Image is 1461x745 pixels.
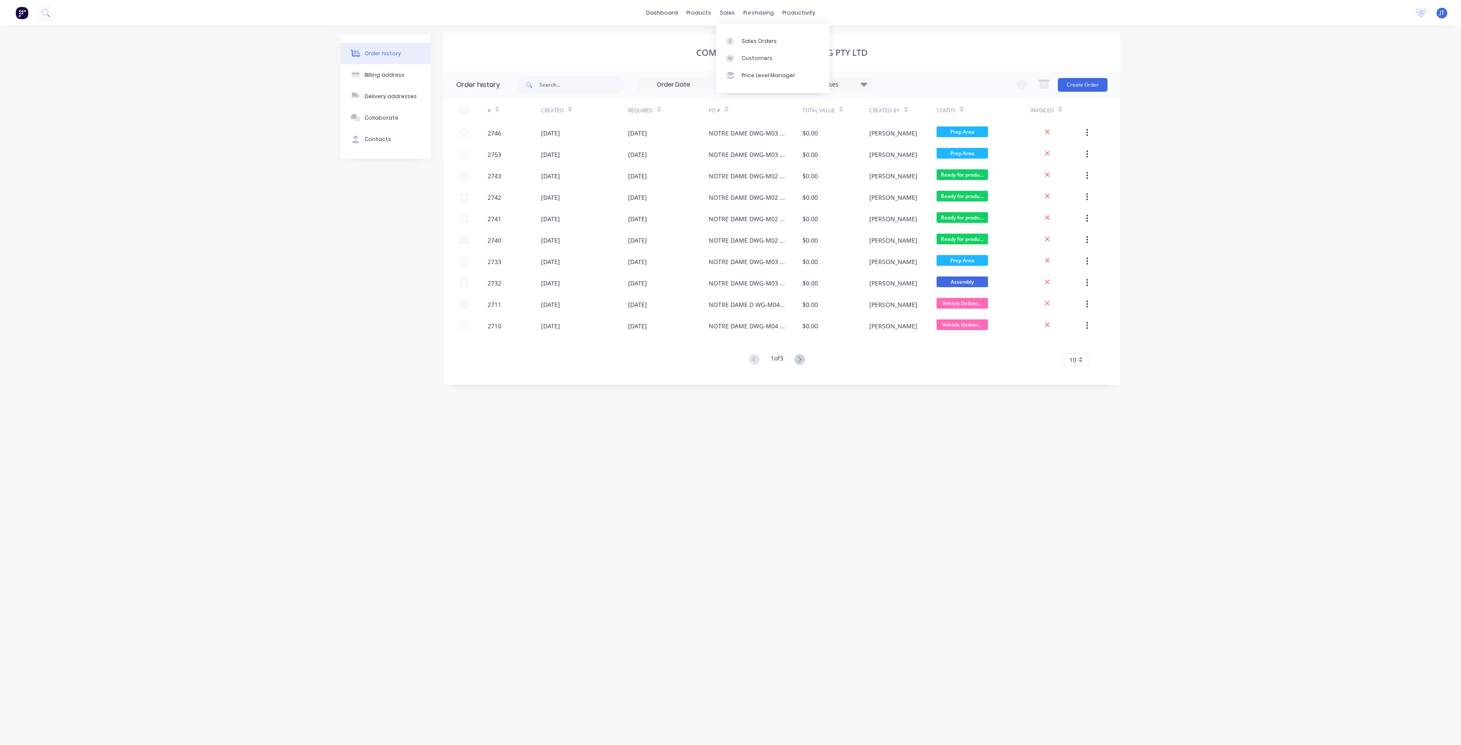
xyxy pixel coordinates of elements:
span: Prep Area [937,148,988,159]
div: [DATE] [628,321,647,330]
span: Assembly [937,276,988,287]
div: purchasing [739,6,778,19]
div: $0.00 [802,171,818,180]
div: 2711 [488,300,501,309]
span: Prep Area [937,255,988,266]
div: 2732 [488,279,501,288]
div: Order history [365,50,401,57]
div: $0.00 [802,257,818,266]
div: [DATE] [541,129,560,138]
div: 2742 [488,193,501,202]
div: [DATE] [628,257,647,266]
div: [DATE] [628,193,647,202]
div: # [488,107,491,114]
div: NOTRE DAME DWG-M03 REV P2 LEVEL 1 UNITS [709,150,785,159]
div: NOTRE DAME DWG-M03 REV P2 OA [709,279,785,288]
div: $0.00 [802,300,818,309]
div: Order history [456,80,500,90]
div: Created By [869,99,936,122]
div: [PERSON_NAME] [869,300,917,309]
button: Order history [341,43,431,64]
div: [DATE] [541,193,560,202]
div: productivity [778,6,820,19]
div: Status [937,99,1030,122]
div: Price Level Manager [742,72,795,79]
div: [DATE] [541,321,560,330]
div: Customers [742,54,772,62]
span: Ready for produ... [937,169,988,180]
div: 1 of 3 [771,354,783,366]
span: JT [1440,9,1444,17]
button: Delivery addresses [341,86,431,107]
div: [DATE] [541,257,560,266]
span: Ready for produ... [937,212,988,223]
div: Required [628,107,653,114]
div: 2741 [488,214,501,223]
div: $0.00 [802,279,818,288]
div: $0.00 [802,129,818,138]
div: [DATE] [541,171,560,180]
div: $0.00 [802,214,818,223]
div: [DATE] [541,279,560,288]
div: [PERSON_NAME] [869,236,917,245]
span: Ready for produ... [937,191,988,201]
img: Factory [15,6,28,19]
div: Status [937,107,955,114]
div: [DATE] [628,171,647,180]
div: NOTRE DAME DWG-M02 REV-P2 OA [709,236,785,245]
div: [PERSON_NAME] [869,279,917,288]
div: [PERSON_NAME] [869,257,917,266]
div: sales [716,6,739,19]
a: dashboard [642,6,682,19]
div: products [682,6,716,19]
div: NOTRE DAME DWG-M02 REV-P2 GROUNF FLOOR UNITS [709,193,785,202]
input: Search... [539,76,624,93]
div: NOTRE DAME DWG-M04 REV-P2 LEVEL 2 UNITS [709,321,785,330]
div: Billing address [365,71,404,79]
div: NOTRE DAME DWG-M03 REV P2 LEVEL 1 UNITS [709,129,785,138]
div: [DATE] [628,150,647,159]
div: $0.00 [802,236,818,245]
div: [DATE] [628,129,647,138]
span: Ready for produ... [937,234,988,244]
span: 10 [1069,355,1076,364]
div: Required [628,99,709,122]
div: 18 Statuses [800,80,872,89]
div: PO # [709,107,720,114]
button: Billing address [341,64,431,86]
div: 2753 [488,150,501,159]
div: [DATE] [628,279,647,288]
span: Vehicle Deliver... [937,319,988,330]
div: Sales Orders [742,37,777,45]
div: $0.00 [802,150,818,159]
div: [DATE] [541,150,560,159]
div: Commercial Air Conditioning Pty Ltd [696,48,868,58]
div: $0.00 [802,321,818,330]
div: Created [541,107,564,114]
div: [DATE] [628,236,647,245]
div: Created By [869,107,900,114]
div: $0.00 [802,193,818,202]
div: [DATE] [628,300,647,309]
div: 2743 [488,171,501,180]
div: 2733 [488,257,501,266]
div: [PERSON_NAME] [869,171,917,180]
div: [PERSON_NAME] [869,321,917,330]
div: [PERSON_NAME] [869,150,917,159]
button: Collaborate [341,107,431,129]
div: NOTRE DAME D WG-M04 REV-P2 LEVEL 2 UNITS [709,300,785,309]
div: 2746 [488,129,501,138]
div: Created [541,99,628,122]
div: Invoiced [1030,107,1054,114]
span: Vehicle Deliver... [937,298,988,309]
div: # [488,99,541,122]
div: Collaborate [365,114,398,122]
a: Price Level Manager [716,67,829,84]
div: 2710 [488,321,501,330]
div: 2740 [488,236,501,245]
div: Total Value [802,107,835,114]
div: [PERSON_NAME] [869,129,917,138]
div: [PERSON_NAME] [869,214,917,223]
input: Order Date [638,78,710,91]
button: Create Order [1058,78,1108,92]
